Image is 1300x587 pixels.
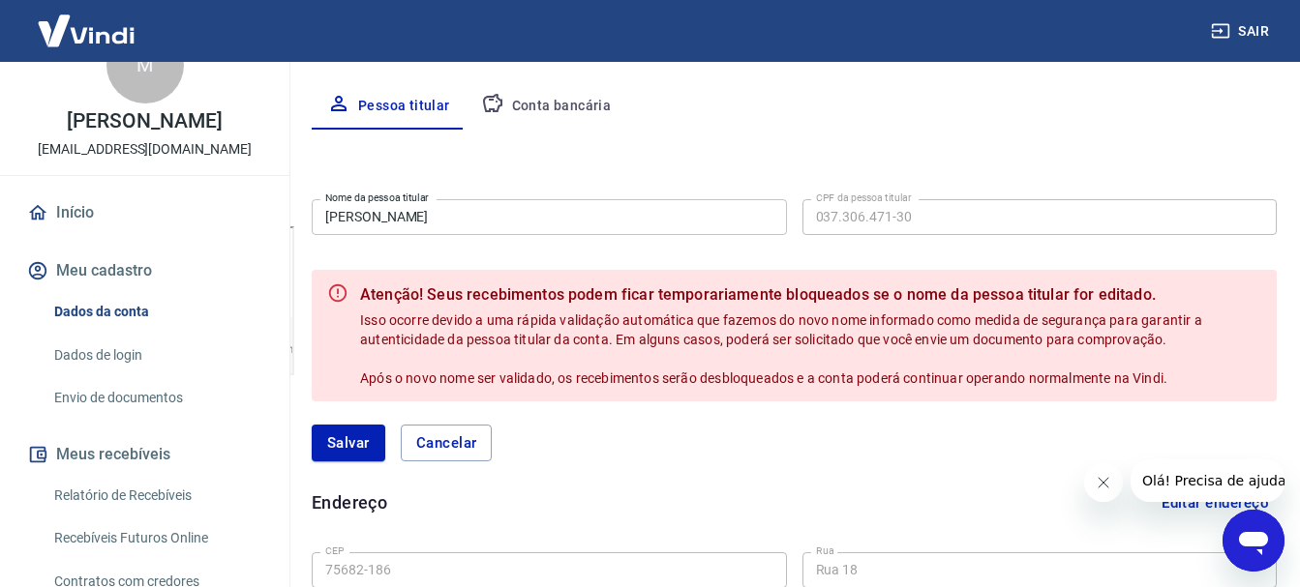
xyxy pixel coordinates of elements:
[102,114,148,127] div: Domínio
[46,378,266,418] a: Envio de documentos
[204,112,220,128] img: tab_keywords_by_traffic_grey.svg
[106,26,184,103] div: M
[67,111,222,132] p: [PERSON_NAME]
[31,50,46,66] img: website_grey.svg
[1207,14,1277,49] button: Sair
[12,14,163,29] span: Olá! Precisa de ajuda?
[23,1,149,60] img: Vindi
[360,283,1261,307] b: Atenção! Seus recebimentos podem ficar temporariamente bloqueados se o nome da pessoa titular for...
[466,83,627,130] button: Conta bancária
[360,312,1205,386] span: Isso ocorre devido a uma rápida validação automática que fazemos do novo nome informado como medi...
[23,191,266,234] a: Início
[46,336,266,375] a: Dados de login
[46,476,266,515] a: Relatório de Recebíveis
[401,425,493,461] button: Cancelar
[226,114,311,127] div: Palavras-chave
[816,191,912,205] label: CPF da pessoa titular
[1223,510,1285,572] iframe: Botão para abrir a janela de mensagens
[54,31,95,46] div: v 4.0.25
[312,83,466,130] button: Pessoa titular
[312,425,385,461] button: Salvar
[325,191,429,205] label: Nome da pessoa titular
[38,139,252,160] p: [EMAIL_ADDRESS][DOMAIN_NAME]
[312,489,387,515] h6: Endereço
[325,543,344,558] label: CEP
[46,292,266,332] a: Dados da conta
[23,249,266,292] button: Meu cadastro
[46,518,266,558] a: Recebíveis Futuros Online
[80,112,96,128] img: tab_domain_overview_orange.svg
[1131,459,1285,502] iframe: Mensagem da empresa
[816,543,834,558] label: Rua
[23,433,266,476] button: Meus recebíveis
[1084,463,1123,502] iframe: Fechar mensagem
[50,50,277,66] div: [PERSON_NAME]: [DOMAIN_NAME]
[1154,484,1277,521] button: Editar endereço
